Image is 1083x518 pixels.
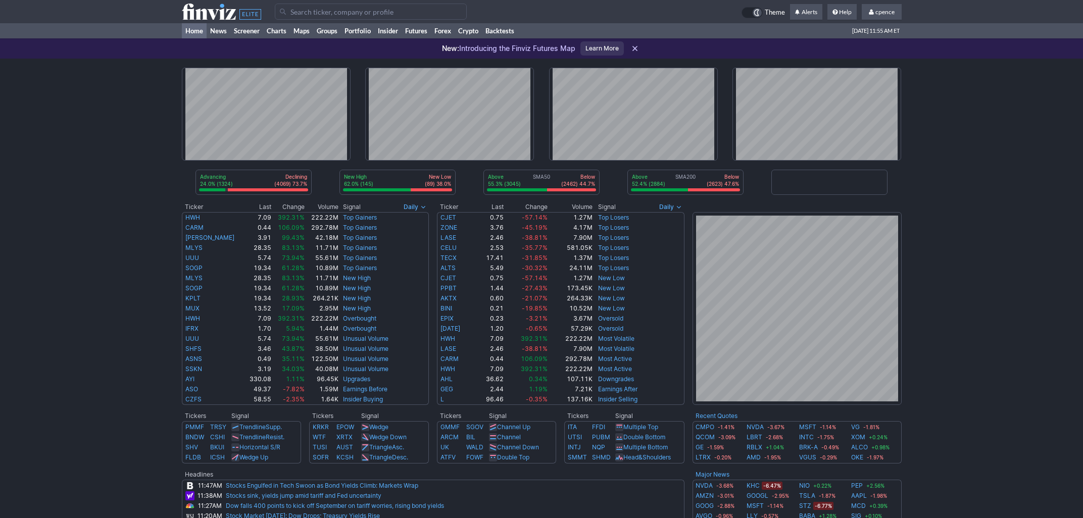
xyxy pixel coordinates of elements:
a: Top Gainers [343,224,377,231]
a: Oversold [598,315,623,322]
span: 83.13% [282,244,305,251]
a: Help [827,4,857,20]
a: Channel Up [497,423,530,431]
td: 19.34 [245,293,272,303]
a: New High [343,274,371,282]
a: INTJ [568,443,581,451]
a: New High [343,294,371,302]
td: 222.22M [305,212,339,223]
a: Top Losers [598,264,629,272]
td: 7.09 [245,212,272,223]
a: MLYS [185,244,203,251]
a: Channel [497,433,521,441]
a: SOGP [185,264,203,272]
a: [DATE] [440,325,460,332]
td: 28.35 [245,273,272,283]
span: 392.31% [278,214,305,221]
a: Screener [230,23,263,38]
a: WTF [313,433,326,441]
a: AYI [185,375,194,383]
a: HWH [185,214,200,221]
td: 0.44 [245,223,272,233]
a: RBLX [747,442,762,452]
span: -57.14% [522,274,548,282]
td: 0.60 [474,293,504,303]
span: -45.19% [522,224,548,231]
a: AHL [440,375,453,383]
a: Alerts [790,4,822,20]
a: Unusual Volume [343,365,388,373]
td: 7.09 [474,334,504,344]
a: New Low [598,284,625,292]
td: 10.89M [305,283,339,293]
a: CZFS [185,395,202,403]
td: 10.52M [548,303,593,314]
a: ALCO [851,442,868,452]
a: EPOW [336,423,354,431]
a: Insider Selling [598,395,637,403]
a: Earnings After [598,385,637,393]
a: UK [440,443,449,451]
a: New High [343,284,371,292]
a: Oversold [598,325,623,332]
a: CMPO [696,422,714,432]
a: BIL [466,433,475,441]
a: ATFV [440,453,456,461]
th: Ticker [437,202,474,212]
td: 4.17M [548,223,593,233]
td: 264.21K [305,293,339,303]
a: OKE [851,452,863,462]
span: [DATE] 11:55 AM ET [852,23,900,38]
td: 0.23 [474,314,504,324]
td: 2.95M [305,303,339,314]
span: -19.85% [522,304,548,312]
span: -30.32% [522,264,548,272]
a: ALTS [440,264,456,272]
td: 55.61M [305,253,339,263]
a: Top Losers [598,254,629,262]
a: SGOV [466,423,483,431]
span: 61.28% [282,264,305,272]
a: Insider Buying [343,395,383,403]
a: News [207,23,230,38]
a: NIO [799,481,810,491]
a: Stocks sink, yields jump amid tariff and Fed uncertainty [226,492,381,499]
span: 99.43% [282,234,305,241]
a: Double Top [497,453,529,461]
a: SHV [185,443,198,451]
a: XRTX [336,433,353,441]
a: FOWF [466,453,483,461]
td: 1.27M [548,212,593,223]
a: LASE [440,234,456,241]
a: Overbought [343,315,376,322]
a: LBRT [747,432,762,442]
a: SOGP [185,284,203,292]
a: CELU [440,244,457,251]
a: TECX [440,254,457,262]
a: Downgrades [598,375,634,383]
b: Major News [696,471,729,478]
a: Learn More [580,41,624,56]
td: 2.46 [474,233,504,243]
a: INTC [799,432,814,442]
a: Top Gainers [343,234,377,241]
td: 264.33K [548,293,593,303]
td: 19.34 [245,263,272,273]
span: Signal [343,203,361,211]
a: CARM [440,355,459,362]
div: SMA200 [631,173,740,188]
p: Above [488,173,521,180]
a: Portfolio [341,23,374,38]
span: 73.94% [282,254,305,262]
a: LASE [440,345,456,352]
a: Futures [402,23,431,38]
a: SOFR [313,453,329,461]
a: Top Losers [598,214,629,221]
td: 1.37M [548,253,593,263]
td: 11.71M [305,273,339,283]
a: Wedge [369,423,388,431]
span: Trendline [239,423,266,431]
a: GOOGL [747,491,768,501]
p: (89) 38.0% [425,180,451,187]
a: QCOM [696,432,715,442]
